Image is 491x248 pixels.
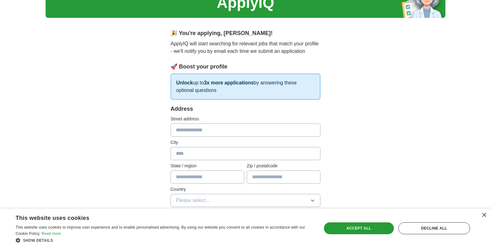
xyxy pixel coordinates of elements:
div: Decline all [398,222,470,234]
div: 🎉 You're applying , [PERSON_NAME] ! [171,29,320,38]
label: State / region [171,163,244,169]
div: Address [171,105,320,113]
a: Read more, opens a new window [42,231,61,236]
label: Zip / postalcode [247,163,320,169]
span: This website uses cookies to improve user experience and to enable personalised advertising. By u... [16,225,305,236]
p: up to by answering these optional questions [171,73,320,100]
span: Please select... [176,197,210,204]
span: Show details [23,238,53,243]
strong: Unlock [176,80,193,85]
div: Accept all [324,222,394,234]
p: ApplyIQ will start searching for relevant jobs that match your profile - we'll notify you by emai... [171,40,320,55]
label: City [171,139,320,146]
div: 🚀 Boost your profile [171,63,320,71]
label: Street address [171,116,320,122]
div: This website uses cookies [16,212,297,222]
button: Please select... [171,194,320,207]
div: Show details [16,237,312,243]
label: Country [171,186,320,193]
div: Close [482,213,486,218]
strong: 3x more applications [204,80,254,85]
